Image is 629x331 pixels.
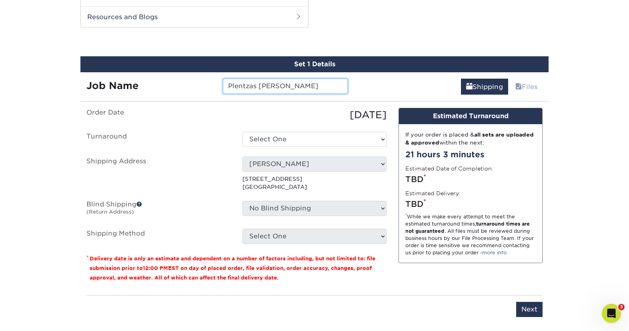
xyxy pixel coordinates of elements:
[405,149,536,161] div: 21 hours 3 minutes
[86,80,138,91] strong: Job Name
[399,108,542,124] div: Estimated Turnaround
[80,56,549,72] div: Set 1 Details
[90,256,375,281] small: Delivery date is only an estimate and dependent on a number of factors including, but not limited...
[143,265,168,271] span: 12:00 PM
[466,83,473,91] span: shipping
[80,132,236,147] label: Turnaround
[236,108,393,122] div: [DATE]
[81,6,308,27] h2: Resources and Blogs
[405,189,461,197] label: Estimated Delivery:
[510,79,543,95] a: Files
[602,304,621,323] iframe: Intercom live chat
[80,229,236,244] label: Shipping Method
[516,302,543,317] input: Next
[405,165,493,172] label: Estimated Date of Completion:
[405,213,536,256] div: While we make every attempt to meet the estimated turnaround times; . All files must be reviewed ...
[482,250,507,256] a: more info
[405,173,536,185] div: TBD
[80,108,236,122] label: Order Date
[405,198,536,210] div: TBD
[80,201,236,219] label: Blind Shipping
[618,304,625,310] span: 3
[405,221,530,234] strong: turnaround times are not guaranteed
[223,79,347,94] input: Enter a job name
[461,79,508,95] a: Shipping
[515,83,522,91] span: files
[86,209,134,215] small: (Return Address)
[405,131,536,147] div: If your order is placed & within the next:
[242,175,387,191] p: [STREET_ADDRESS] [GEOGRAPHIC_DATA]
[80,157,236,191] label: Shipping Address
